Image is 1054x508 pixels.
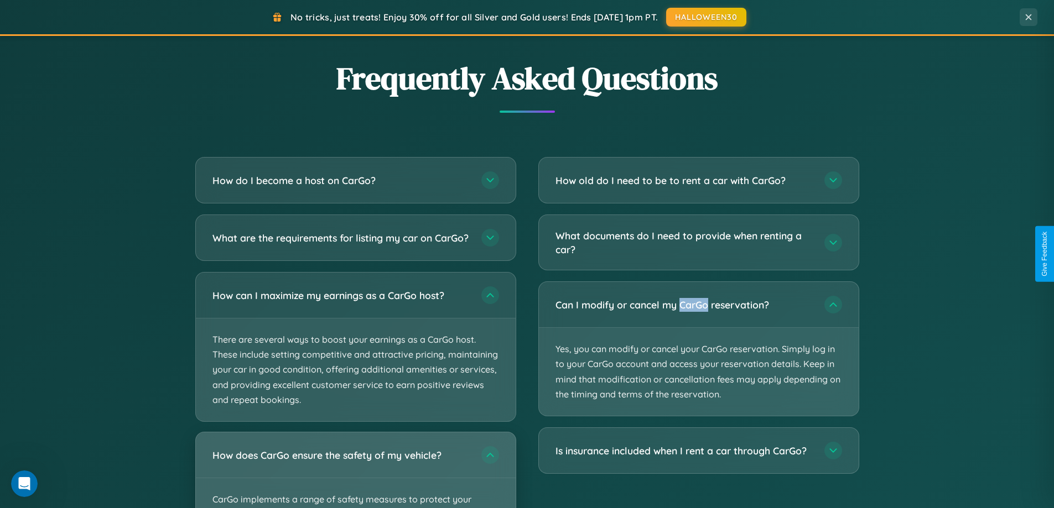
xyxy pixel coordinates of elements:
[290,12,658,23] span: No tricks, just treats! Enjoy 30% off for all Silver and Gold users! Ends [DATE] 1pm PT.
[11,470,38,497] iframe: Intercom live chat
[666,8,746,27] button: HALLOWEEN30
[555,229,813,256] h3: What documents do I need to provide when renting a car?
[196,318,516,421] p: There are several ways to boost your earnings as a CarGo host. These include setting competitive ...
[539,328,859,416] p: Yes, you can modify or cancel your CarGo reservation. Simply log in to your CarGo account and acc...
[212,289,470,302] h3: How can I maximize my earnings as a CarGo host?
[555,174,813,187] h3: How old do I need to be to rent a car with CarGo?
[555,298,813,312] h3: Can I modify or cancel my CarGo reservation?
[212,231,470,245] h3: What are the requirements for listing my car on CarGo?
[555,444,813,458] h3: Is insurance included when I rent a car through CarGo?
[212,174,470,187] h3: How do I become a host on CarGo?
[212,448,470,462] h3: How does CarGo ensure the safety of my vehicle?
[195,57,859,99] h2: Frequently Asked Questions
[1041,232,1048,276] div: Give Feedback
